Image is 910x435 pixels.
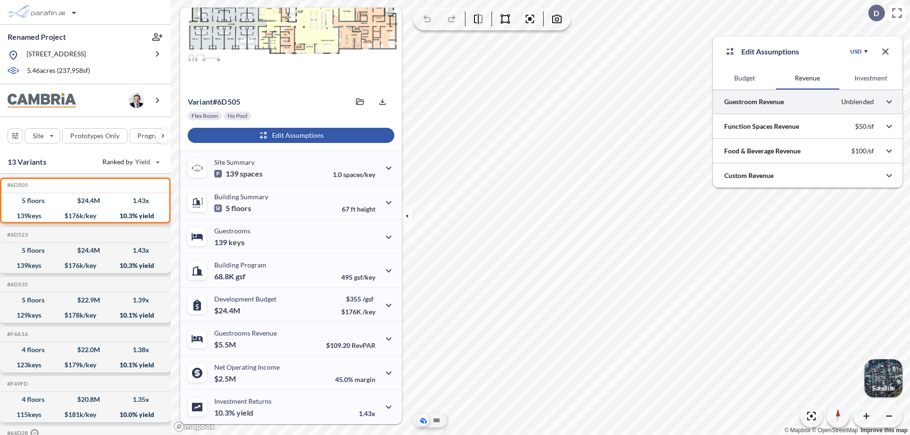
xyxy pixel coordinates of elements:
p: Guestrooms [214,227,250,235]
p: $5.5M [214,340,237,349]
p: Function Spaces Revenue [724,122,799,131]
p: $100/sf [851,147,874,155]
p: Satellite [872,384,895,392]
p: Flex Room [191,112,218,120]
span: /gsf [363,295,373,303]
button: Budget [713,67,776,89]
button: Prototypes Only [62,128,127,143]
button: Revenue [776,67,839,89]
div: USD [850,48,862,55]
p: 495 [341,273,375,281]
img: BrandImage [8,93,76,108]
h5: Click to copy the code [5,182,28,188]
p: [STREET_ADDRESS] [27,49,86,61]
button: Aerial View [418,415,429,426]
span: margin [355,375,375,383]
p: Edit Assumptions [741,46,799,57]
span: ft [351,205,355,213]
p: Net Operating Income [214,363,280,371]
p: $109.20 [326,341,375,349]
p: 139 [214,238,245,247]
img: Switcher Image [864,359,902,397]
span: RevPAR [352,341,375,349]
span: spaces/key [343,170,375,178]
p: 68.8K [214,272,246,281]
p: Site [33,131,44,141]
button: Switcher ImageSatellite [864,359,902,397]
button: Program [129,128,181,143]
p: 1.43x [359,409,375,417]
h5: Click to copy the code [5,231,28,238]
a: OpenStreetMap [812,427,858,434]
p: 5.46 acres ( 237,958 sf) [27,66,90,76]
span: gsf [236,272,246,281]
button: Ranked by Yield [95,154,166,169]
p: $24.4M [214,306,242,315]
span: spaces [240,169,263,178]
p: Site Summary [214,158,255,166]
a: Mapbox [784,427,810,434]
p: $176K [341,308,375,316]
button: Site [25,128,60,143]
p: # 6d505 [188,97,240,107]
p: 1.0 [333,170,375,178]
h5: Click to copy the code [5,381,28,387]
button: Investment [839,67,902,89]
img: user logo [129,93,144,108]
p: No Pool [227,112,247,120]
p: $2.5M [214,374,237,383]
span: keys [228,238,245,247]
p: 139 [214,169,263,178]
span: yield [237,408,253,417]
p: Program [137,131,164,141]
p: Prototypes Only [70,131,119,141]
p: $355 [341,295,375,303]
p: Custom Revenue [724,171,773,180]
p: Investment Returns [214,397,272,405]
p: Guestrooms Revenue [214,329,277,337]
p: Food & Beverage Revenue [724,146,801,156]
span: floors [231,204,251,213]
h5: Click to copy the code [5,331,28,337]
p: 5 [214,204,251,213]
p: Building Program [214,261,266,269]
p: Renamed Project [8,32,66,42]
p: Development Budget [214,295,276,303]
p: $50/sf [855,122,874,131]
span: gsf/key [354,273,375,281]
p: Building Summary [214,193,268,201]
p: 67 [342,205,375,213]
p: 13 Variants [8,156,46,168]
span: Variant [188,97,213,106]
span: Yield [135,157,151,167]
h5: Click to copy the code [5,281,28,288]
button: Site Plan [431,415,442,426]
button: Edit Assumptions [188,128,394,143]
a: Improve this map [861,427,908,434]
p: 10.3% [214,408,253,417]
a: Mapbox homepage [173,421,215,432]
p: 45.0% [335,375,375,383]
span: height [357,205,375,213]
p: D [874,9,879,18]
span: /key [363,308,375,316]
